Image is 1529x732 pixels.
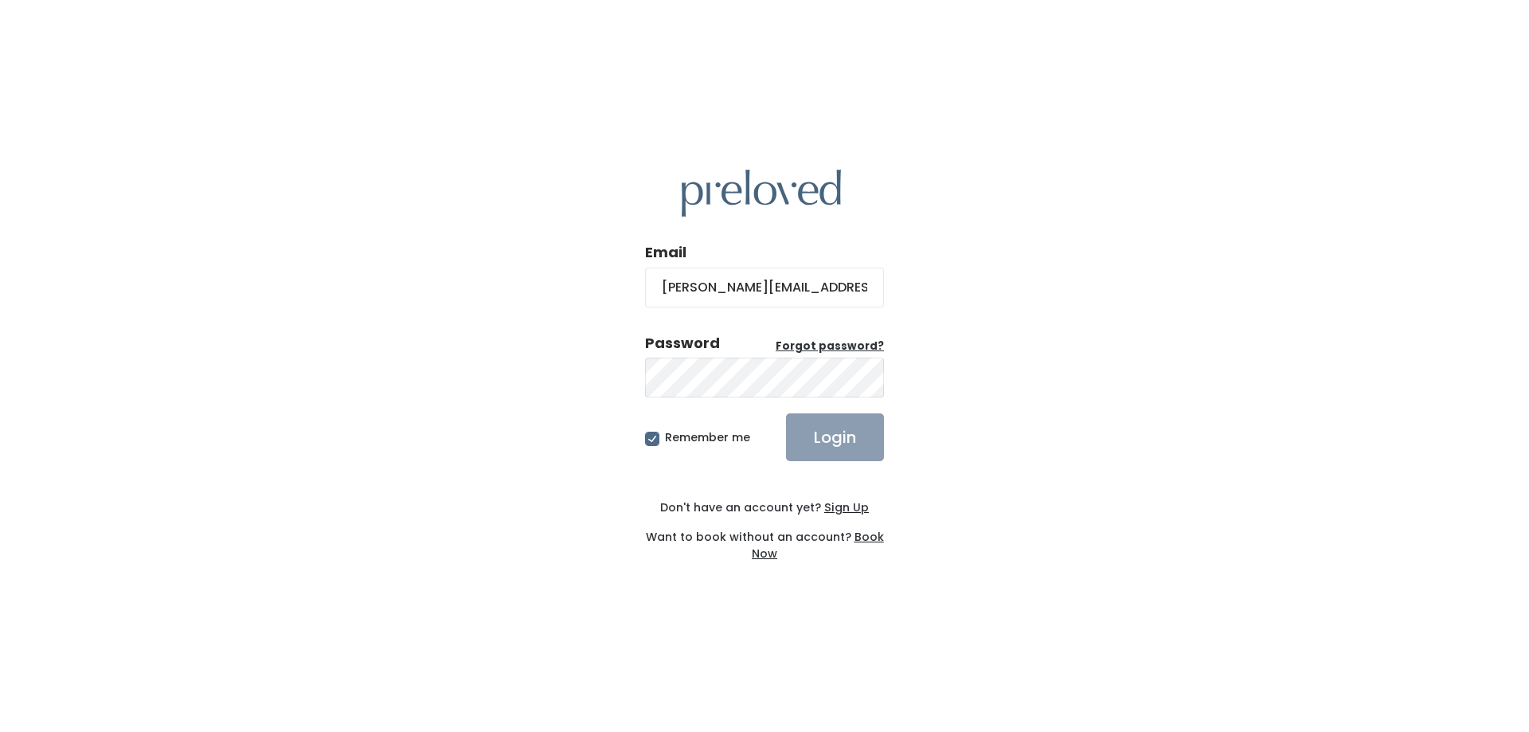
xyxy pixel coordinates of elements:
[645,242,686,263] label: Email
[665,429,750,445] span: Remember me
[682,170,841,217] img: preloved logo
[645,333,720,354] div: Password
[752,529,884,562] a: Book Now
[645,499,884,516] div: Don't have an account yet?
[786,413,884,461] input: Login
[645,516,884,562] div: Want to book without an account?
[776,339,884,354] a: Forgot password?
[821,499,869,515] a: Sign Up
[824,499,869,515] u: Sign Up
